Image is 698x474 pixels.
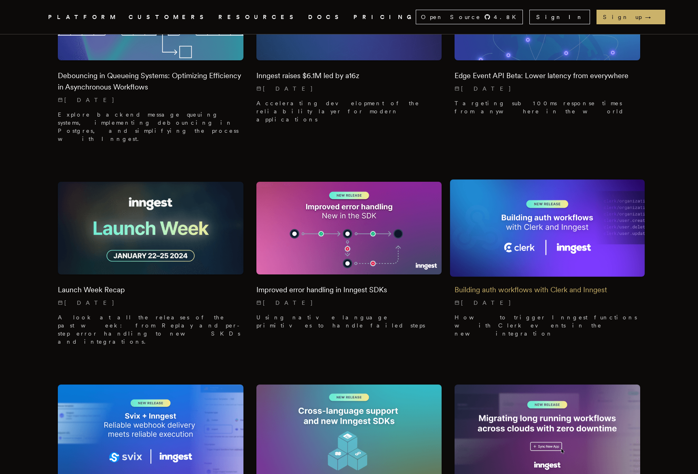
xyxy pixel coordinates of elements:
a: Sign up [596,10,665,24]
p: [DATE] [256,299,442,307]
span: → [645,13,659,21]
p: [DATE] [58,299,243,307]
p: Explore backend message queuing systems, implementing debouncing in Postgres, and simplifying the... [58,111,243,143]
h2: Launch Week Recap [58,284,243,295]
p: [DATE] [256,85,442,93]
p: A look at all the releases of the past week: from Replay and per-step error handling to new SKDs ... [58,313,243,346]
a: DOCS [308,12,344,22]
a: CUSTOMERS [129,12,209,22]
h2: Edge Event API Beta: Lower latency from everywhere [455,70,640,81]
img: Featured image for Launch Week Recap blog post [58,182,243,274]
p: Accelerating development of the reliability layer for modern applications [256,99,442,123]
p: [DATE] [58,96,243,104]
p: Using native language primitives to handle failed steps [256,313,442,329]
span: 4.8 K [494,13,521,21]
p: Targeting sub 100ms response times from anywhere in the world [455,99,640,115]
p: How to trigger Inngest functions with Clerk events in the new integration [455,313,640,338]
a: Featured image for Building auth workflows with Clerk and Inngest blog postBuilding auth workflow... [455,182,640,344]
h2: Inngest raises $6.1M led by a16z [256,70,442,81]
p: [DATE] [455,299,640,307]
h2: Debouncing in Queueing Systems: Optimizing Efficiency in Asynchronous Workflows [58,70,243,93]
span: Open Source [421,13,481,21]
img: Featured image for Building auth workflows with Clerk and Inngest blog post [450,179,645,277]
button: RESOURCES [218,12,298,22]
p: [DATE] [455,85,640,93]
h2: Building auth workflows with Clerk and Inngest [455,284,640,295]
a: Featured image for Launch Week Recap blog postLaunch Week Recap[DATE] A look at all the releases ... [58,182,243,352]
img: Featured image for Improved error handling in Inngest SDKs blog post [256,182,442,274]
a: Featured image for Improved error handling in Inngest SDKs blog postImproved error handling in In... [256,182,442,336]
h2: Improved error handling in Inngest SDKs [256,284,442,295]
a: PRICING [353,12,416,22]
a: Sign In [529,10,590,24]
button: PLATFORM [48,12,119,22]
